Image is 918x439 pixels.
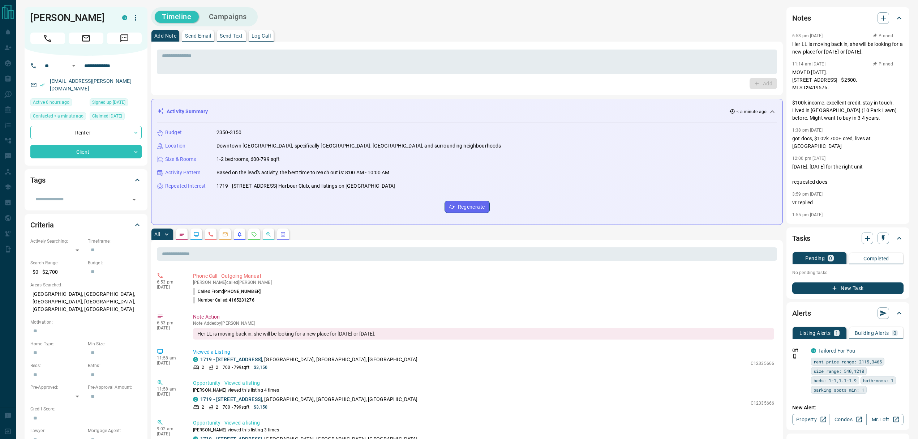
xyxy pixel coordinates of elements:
[157,387,182,392] p: 11:58 am
[792,347,807,354] p: Off
[40,82,45,88] svg: Email Verified
[216,155,280,163] p: 1-2 bedrooms, 600-799 sqft
[254,404,268,410] p: $3,150
[200,396,418,403] p: , [GEOGRAPHIC_DATA], [GEOGRAPHIC_DATA], [GEOGRAPHIC_DATA]
[863,377,893,384] span: bathrooms: 1
[200,356,418,363] p: , [GEOGRAPHIC_DATA], [GEOGRAPHIC_DATA], [GEOGRAPHIC_DATA]
[792,33,823,38] p: 6:53 pm [DATE]
[30,171,142,189] div: Tags
[792,128,823,133] p: 1:38 pm [DATE]
[202,364,204,371] p: 2
[216,182,395,190] p: 1719 - [STREET_ADDRESS] Harbour Club, and listings on [GEOGRAPHIC_DATA]
[122,15,127,20] div: condos.ca
[216,169,389,176] p: Based on the lead's activity, the best time to reach out is: 8:00 AM - 10:00 AM
[792,41,904,56] p: Her LL is moving back in, she will be looking for a new place for [DATE] or [DATE].
[814,367,864,375] span: size range: 540,1210
[30,288,142,315] p: [GEOGRAPHIC_DATA], [GEOGRAPHIC_DATA], [GEOGRAPHIC_DATA], [GEOGRAPHIC_DATA], [GEOGRAPHIC_DATA], [G...
[208,231,214,237] svg: Calls
[792,135,904,150] p: got docs, $102k 700+ cred, lives at [GEOGRAPHIC_DATA]
[792,354,797,359] svg: Push Notification Only
[792,212,823,217] p: 1:55 pm [DATE]
[33,99,69,106] span: Active 6 hours ago
[202,404,204,410] p: 2
[252,33,271,38] p: Log Call
[88,238,142,244] p: Timeframe:
[157,392,182,397] p: [DATE]
[154,33,176,38] p: Add Note
[737,108,767,115] p: < a minute ago
[165,169,201,176] p: Activity Pattern
[157,280,182,285] p: 6:53 pm
[200,357,262,362] a: 1719 - [STREET_ADDRESS]
[30,174,45,186] h2: Tags
[216,142,501,150] p: Downtown [GEOGRAPHIC_DATA], specifically [GEOGRAPHIC_DATA], [GEOGRAPHIC_DATA], and surrounding ne...
[167,108,208,115] p: Activity Summary
[216,404,218,410] p: 2
[33,112,83,120] span: Contacted < a minute ago
[829,414,866,425] a: Condos
[129,195,139,205] button: Open
[88,384,142,391] p: Pre-Approval Amount:
[90,112,142,122] div: Tue May 21 2024
[157,105,777,118] div: Activity Summary< a minute ago
[30,406,142,412] p: Credit Score:
[157,355,182,361] p: 11:58 am
[751,400,774,406] p: C12335666
[193,357,198,362] div: condos.ca
[751,360,774,367] p: C12335666
[193,387,774,393] p: [PERSON_NAME] viewed this listing 4 times
[792,233,810,244] h2: Tasks
[30,145,142,158] div: Client
[872,61,893,67] button: Pinned
[193,313,774,321] p: Note Action
[157,361,182,366] p: [DATE]
[805,256,825,261] p: Pending
[893,331,896,336] p: 0
[863,256,889,261] p: Completed
[792,69,904,122] p: MOVED [DATE]. [STREET_ADDRESS] - $2500. MLS C9419576. $100k income, excellent credit, stay in tou...
[193,272,774,280] p: Phone Call - Outgoing Manual
[223,404,249,410] p: 700 - 799 sqft
[157,431,182,436] p: [DATE]
[157,426,182,431] p: 9:02 am
[792,61,825,67] p: 11:14 am [DATE]
[445,201,490,213] button: Regenerate
[30,362,84,369] p: Beds:
[202,11,254,23] button: Campaigns
[280,231,286,237] svg: Agent Actions
[792,404,904,412] p: New Alert:
[193,280,774,285] p: [PERSON_NAME] called [PERSON_NAME]
[223,289,261,294] span: [PHONE_NUMBER]
[792,230,904,247] div: Tasks
[107,33,142,44] span: Message
[88,362,142,369] p: Baths:
[216,364,218,371] p: 2
[193,348,774,356] p: Viewed a Listing
[835,331,838,336] p: 1
[872,33,893,39] button: Pinned
[165,182,206,190] p: Repeated Interest
[193,297,254,303] p: Number Called:
[92,112,122,120] span: Claimed [DATE]
[814,358,882,365] span: rent price range: 2115,3465
[179,231,185,237] svg: Notes
[30,384,84,391] p: Pre-Approved:
[30,33,65,44] span: Call
[814,386,864,393] span: parking spots min: 1
[792,156,825,161] p: 12:00 pm [DATE]
[792,307,811,319] h2: Alerts
[829,256,832,261] p: 0
[220,33,243,38] p: Send Text
[30,98,86,108] div: Sat Aug 16 2025
[792,282,904,294] button: New Task
[155,11,199,23] button: Timeline
[223,364,249,371] p: 700 - 799 sqft
[792,12,811,24] h2: Notes
[165,155,196,163] p: Size & Rooms
[266,231,271,237] svg: Opportunities
[251,231,257,237] svg: Requests
[193,328,774,340] div: Her LL is moving back in, she will be looking for a new place for [DATE] or [DATE].
[30,112,86,122] div: Sat Aug 16 2025
[157,285,182,290] p: [DATE]
[193,379,774,387] p: Opportunity - Viewed a listing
